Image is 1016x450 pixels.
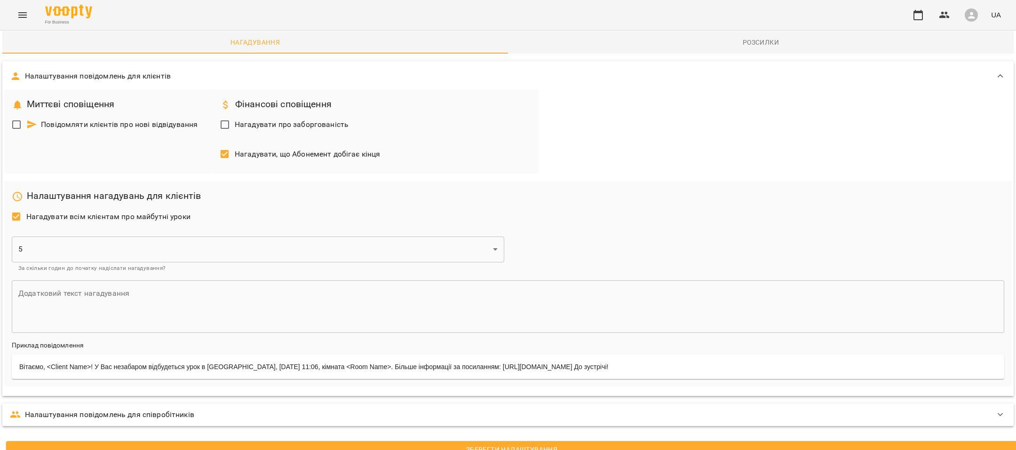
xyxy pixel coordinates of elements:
span: Нагадувати, що Абонемент добігає кінця [235,149,381,160]
span: Повідомляти клієнтів про нові відвідування [26,119,198,130]
span: For Business [45,19,92,25]
span: Нагадувати про заборгованість [235,119,349,130]
div: 5 [12,236,504,262]
div: messaging tabs [2,31,1014,54]
span: Нагадування [8,37,502,48]
img: Voopty Logo [45,5,92,18]
p: Налаштування повідомлень для співробітників [25,409,194,420]
span: UA [991,10,1001,20]
h6: Фінансові сповіщення [220,97,531,111]
h6: Приклад повідомлення [12,340,1004,351]
div: Вітаємо, <Client Name>! У Вас незабаром відбудеться урок в [GEOGRAPHIC_DATA], [DATE] 11:06, кімна... [12,355,1004,379]
p: За скільки годин до початку надіслати нагадування? [18,264,498,273]
div: Налаштування повідомлень для клієнтів [2,61,1014,91]
span: Нагадувати всім клієнтам про майбутні уроки [26,211,190,222]
h6: Налаштування нагадувань для клієнтів [12,189,1004,203]
h6: Миттєві сповіщення [12,97,205,111]
p: Налаштування повідомлень для клієнтів [25,71,171,82]
button: UA [987,6,1005,24]
button: Menu [11,4,34,26]
span: Розсилки [514,37,1008,48]
div: Налаштування повідомлень для співробітників [2,403,1014,426]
